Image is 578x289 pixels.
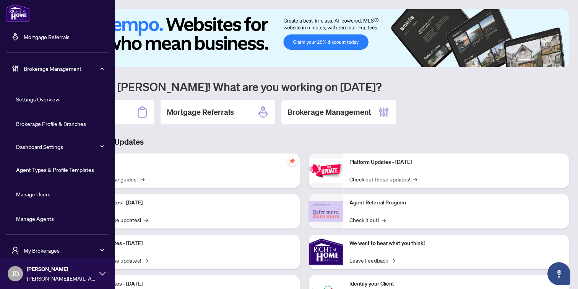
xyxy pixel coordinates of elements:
[546,59,549,62] button: 4
[558,59,561,62] button: 6
[309,158,343,183] img: Platform Updates - June 23, 2025
[16,215,54,222] a: Manage Agents
[11,247,19,254] span: user-switch
[349,199,563,207] p: Agent Referral Program
[40,79,569,94] h1: Welcome back [PERSON_NAME]! What are you working on [DATE]?
[144,256,148,265] span: →
[11,268,19,279] span: JD
[27,265,96,273] span: [PERSON_NAME]
[16,143,63,150] a: Dashboard Settings
[349,280,563,288] p: Identify your Client
[309,201,343,222] img: Agent Referral Program
[27,274,96,282] span: [PERSON_NAME][EMAIL_ADDRESS][PERSON_NAME][DOMAIN_NAME]
[40,9,569,67] img: Slide 0
[547,262,570,285] button: Open asap
[24,246,103,255] span: My Brokerages
[16,191,50,198] a: Manage Users
[287,157,297,166] span: pushpin
[40,137,569,147] h3: Brokerage & Industry Updates
[413,175,417,183] span: →
[141,175,144,183] span: →
[16,96,59,103] a: Settings Overview
[391,256,395,265] span: →
[534,59,537,62] button: 2
[24,64,103,73] span: Brokerage Management
[16,120,86,127] a: Brokerage Profile & Branches
[349,175,417,183] a: Check out these updates!→
[144,216,148,224] span: →
[6,4,30,22] img: logo
[80,158,294,167] p: Self-Help
[309,235,343,269] img: We want to hear what you think!
[552,59,555,62] button: 5
[518,59,531,62] button: 1
[540,59,543,62] button: 3
[349,239,563,248] p: We want to hear what you think!
[167,107,234,118] h2: Mortgage Referrals
[349,158,563,167] p: Platform Updates - [DATE]
[349,216,386,224] a: Check it out!→
[80,239,294,248] p: Platform Updates - [DATE]
[349,256,395,265] a: Leave Feedback→
[287,107,371,118] h2: Brokerage Management
[80,280,294,288] p: Platform Updates - [DATE]
[16,166,94,173] a: Agent Types & Profile Templates
[382,216,386,224] span: →
[24,33,70,40] a: Mortgage Referrals
[80,199,294,207] p: Platform Updates - [DATE]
